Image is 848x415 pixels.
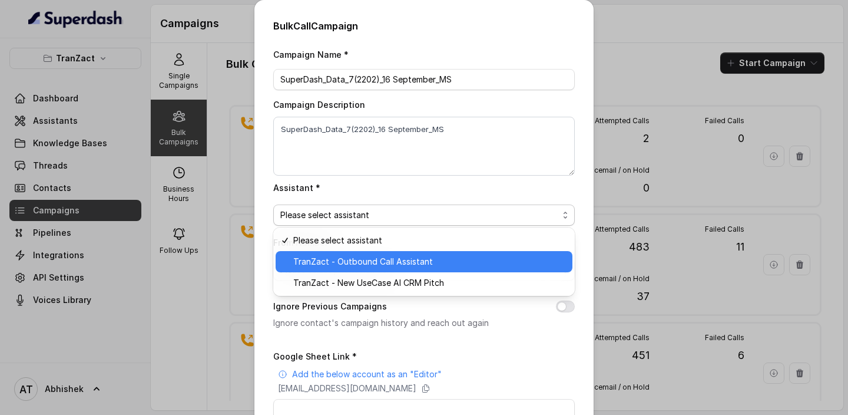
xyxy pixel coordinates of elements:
[280,208,558,222] span: Please select assistant
[273,228,575,296] div: Please select assistant
[293,276,565,290] span: TranZact - New UseCase AI CRM Pitch
[293,255,565,269] span: TranZact - Outbound Call Assistant
[273,205,575,226] button: Please select assistant
[293,233,565,248] span: Please select assistant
